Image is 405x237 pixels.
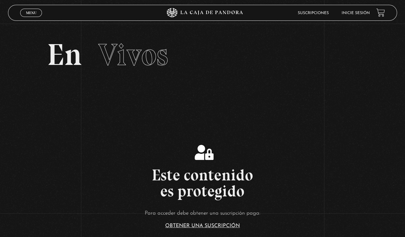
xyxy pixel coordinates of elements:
[47,40,358,70] h2: En
[342,11,370,15] a: Inicie sesión
[165,223,240,228] a: Obtener una suscripción
[24,16,39,21] span: Cerrar
[26,11,36,15] span: Menu
[298,11,329,15] a: Suscripciones
[98,36,168,73] span: Vivos
[376,8,385,17] a: View your shopping cart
